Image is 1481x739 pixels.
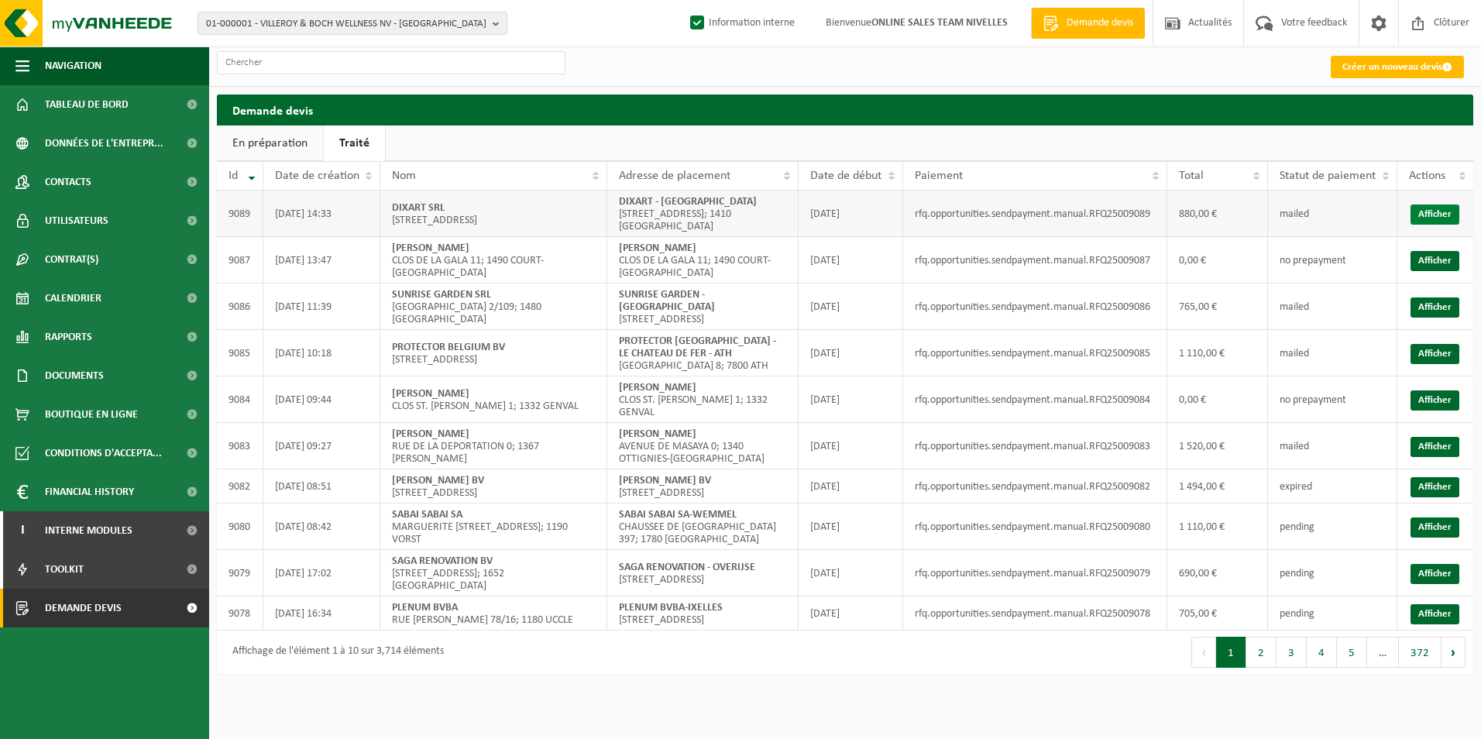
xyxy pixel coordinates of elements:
strong: PROTECTOR [GEOGRAPHIC_DATA] - LE CHATEAU DE FER - ATH [619,335,776,359]
td: 9089 [217,191,263,237]
span: … [1367,637,1399,668]
td: 9085 [217,330,263,376]
strong: [PERSON_NAME] [392,388,469,400]
td: rfq.opportunities.sendpayment.manual.RFQ25009080 [903,504,1167,550]
strong: DIXART SRL [392,202,445,214]
strong: SAGA RENOVATION BV [392,555,493,567]
input: Chercher [217,51,565,74]
strong: SAGA RENOVATION - OVERIJSE [619,562,755,573]
td: 690,00 € [1167,550,1268,596]
strong: [PERSON_NAME] [619,428,696,440]
td: CLOS ST. [PERSON_NAME] 1; 1332 GENVAL [380,376,607,423]
button: Next [1441,637,1466,668]
td: [DATE] [799,469,903,504]
strong: PLENUM BVBA [392,602,458,614]
td: [DATE] 10:18 [263,330,380,376]
td: 765,00 € [1167,284,1268,330]
a: Afficher [1411,297,1459,318]
td: [DATE] 08:51 [263,469,380,504]
td: rfq.opportunities.sendpayment.manual.RFQ25009087 [903,237,1167,284]
td: [STREET_ADDRESS] [380,191,607,237]
strong: PLENUM BVBA-IXELLES [619,602,723,614]
span: Financial History [45,473,134,511]
span: Date de création [275,170,359,182]
td: [STREET_ADDRESS] [607,596,799,631]
span: Contacts [45,163,91,201]
span: Statut de paiement [1280,170,1376,182]
button: 372 [1399,637,1441,668]
span: no prepayment [1280,255,1346,266]
strong: [PERSON_NAME] [619,382,696,394]
strong: SUNRISE GARDEN - [GEOGRAPHIC_DATA] [619,289,715,313]
strong: [PERSON_NAME] [392,242,469,254]
span: mailed [1280,208,1309,220]
a: Afficher [1411,205,1459,225]
td: MARGUERITE [STREET_ADDRESS]; 1190 VORST [380,504,607,550]
td: 9084 [217,376,263,423]
td: 880,00 € [1167,191,1268,237]
td: [DATE] 09:27 [263,423,380,469]
span: Id [229,170,238,182]
span: Boutique en ligne [45,395,138,434]
button: 01-000001 - VILLEROY & BOCH WELLNESS NV - [GEOGRAPHIC_DATA] [198,12,507,35]
span: Actions [1409,170,1445,182]
td: [DATE] [799,237,903,284]
td: [GEOGRAPHIC_DATA] 2/109; 1480 [GEOGRAPHIC_DATA] [380,284,607,330]
span: Interne modules [45,511,132,550]
button: Previous [1191,637,1216,668]
td: CLOS ST. [PERSON_NAME] 1; 1332 GENVAL [607,376,799,423]
td: 9080 [217,504,263,550]
td: [STREET_ADDRESS] [607,550,799,596]
td: 9087 [217,237,263,284]
span: Conditions d'accepta... [45,434,162,473]
span: Demande devis [45,589,122,627]
strong: ONLINE SALES TEAM NIVELLES [871,17,1008,29]
td: 0,00 € [1167,237,1268,284]
button: 1 [1216,637,1246,668]
span: 01-000001 - VILLEROY & BOCH WELLNESS NV - [GEOGRAPHIC_DATA] [206,12,486,36]
strong: DIXART - [GEOGRAPHIC_DATA] [619,196,757,208]
td: rfq.opportunities.sendpayment.manual.RFQ25009082 [903,469,1167,504]
td: [DATE] 09:44 [263,376,380,423]
a: Afficher [1411,437,1459,457]
td: [DATE] 08:42 [263,504,380,550]
span: Données de l'entrepr... [45,124,163,163]
span: Demande devis [1063,15,1137,31]
td: [DATE] [799,550,903,596]
td: rfq.opportunities.sendpayment.manual.RFQ25009086 [903,284,1167,330]
td: [STREET_ADDRESS]; 1410 [GEOGRAPHIC_DATA] [607,191,799,237]
td: 9083 [217,423,263,469]
td: [DATE] [799,191,903,237]
td: [STREET_ADDRESS] [380,469,607,504]
td: [STREET_ADDRESS] [607,284,799,330]
td: CLOS DE LA GALA 11; 1490 COURT-[GEOGRAPHIC_DATA] [380,237,607,284]
td: 1 520,00 € [1167,423,1268,469]
span: pending [1280,568,1314,579]
td: [GEOGRAPHIC_DATA] 8; 7800 ATH [607,330,799,376]
td: [DATE] 16:34 [263,596,380,631]
td: 9078 [217,596,263,631]
span: Paiement [915,170,963,182]
button: 4 [1307,637,1337,668]
td: [DATE] 17:02 [263,550,380,596]
span: mailed [1280,301,1309,313]
td: rfq.opportunities.sendpayment.manual.RFQ25009079 [903,550,1167,596]
td: CLOS DE LA GALA 11; 1490 COURT-[GEOGRAPHIC_DATA] [607,237,799,284]
a: Afficher [1411,251,1459,271]
td: rfq.opportunities.sendpayment.manual.RFQ25009084 [903,376,1167,423]
span: Toolkit [45,550,84,589]
span: pending [1280,521,1314,533]
td: rfq.opportunities.sendpayment.manual.RFQ25009078 [903,596,1167,631]
span: Documents [45,356,104,395]
a: Afficher [1411,477,1459,497]
td: [DATE] 13:47 [263,237,380,284]
a: Afficher [1411,564,1459,584]
span: Navigation [45,46,101,85]
a: Créer un nouveau devis [1331,56,1464,78]
span: Total [1179,170,1204,182]
strong: PROTECTOR BELGIUM BV [392,342,505,353]
span: Rapports [45,318,92,356]
a: Afficher [1411,517,1459,538]
strong: SABAI SABAI SA-WEMMEL [619,509,737,521]
button: 5 [1337,637,1367,668]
